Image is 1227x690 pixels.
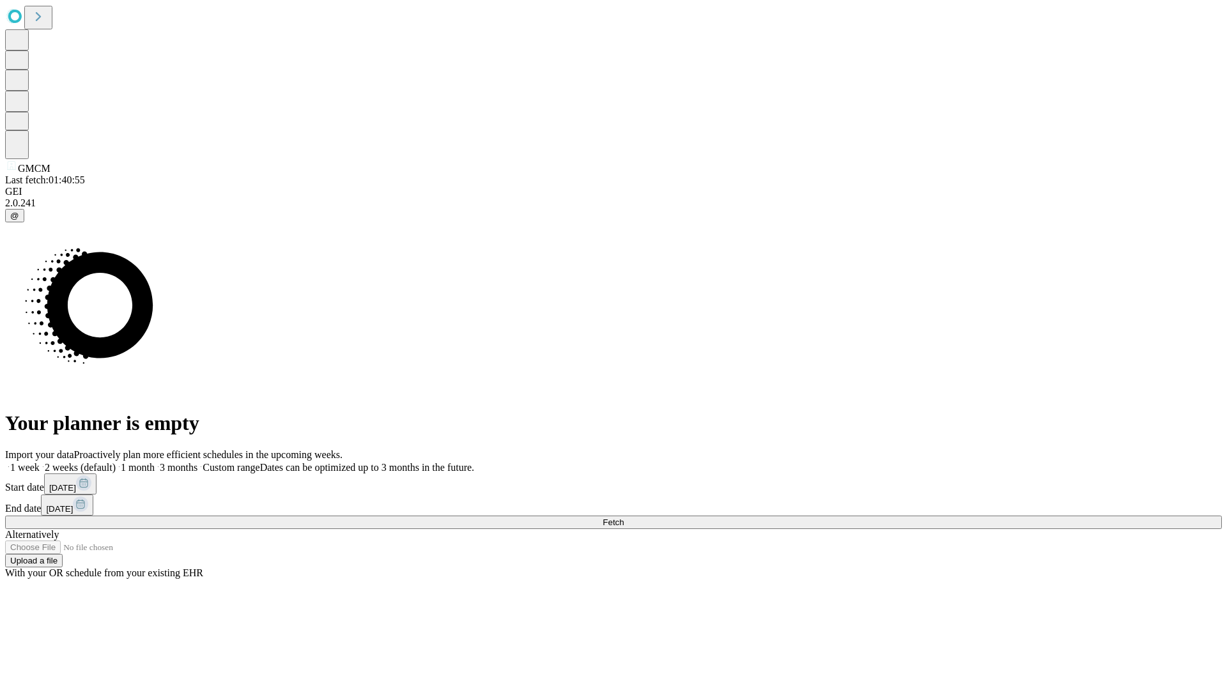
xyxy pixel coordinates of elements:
[10,211,19,220] span: @
[49,483,76,493] span: [DATE]
[5,494,1222,516] div: End date
[5,449,74,460] span: Import your data
[5,554,63,567] button: Upload a file
[160,462,197,473] span: 3 months
[41,494,93,516] button: [DATE]
[46,504,73,514] span: [DATE]
[5,529,59,540] span: Alternatively
[74,449,343,460] span: Proactively plan more efficient schedules in the upcoming weeks.
[5,174,85,185] span: Last fetch: 01:40:55
[5,411,1222,435] h1: Your planner is empty
[5,209,24,222] button: @
[44,473,96,494] button: [DATE]
[121,462,155,473] span: 1 month
[5,516,1222,529] button: Fetch
[203,462,259,473] span: Custom range
[45,462,116,473] span: 2 weeks (default)
[603,517,624,527] span: Fetch
[18,163,50,174] span: GMCM
[5,567,203,578] span: With your OR schedule from your existing EHR
[5,186,1222,197] div: GEI
[5,197,1222,209] div: 2.0.241
[260,462,474,473] span: Dates can be optimized up to 3 months in the future.
[5,473,1222,494] div: Start date
[10,462,40,473] span: 1 week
